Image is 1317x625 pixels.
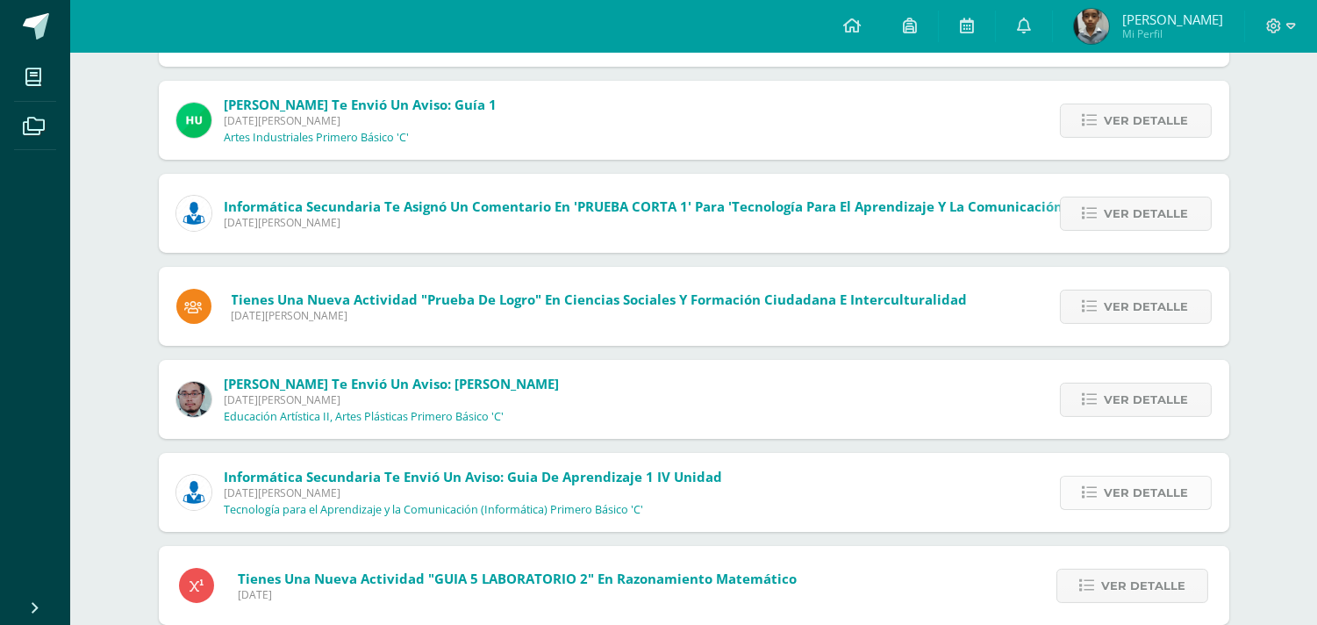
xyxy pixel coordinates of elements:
span: [DATE][PERSON_NAME] [225,392,560,407]
p: Educación Artística II, Artes Plásticas Primero Básico 'C' [225,410,505,424]
span: Ver detalle [1101,570,1185,602]
span: [PERSON_NAME] [1122,11,1223,28]
img: b3e9e708a5629e4d5d9c659c76c00622.png [1074,9,1109,44]
span: [DATE][PERSON_NAME] [225,215,1158,230]
span: [PERSON_NAME] te envió un aviso: [PERSON_NAME] [225,375,560,392]
p: Artes Industriales Primero Básico 'C' [225,131,410,145]
span: Ver detalle [1105,291,1189,323]
span: Ver detalle [1105,384,1189,416]
span: Ver detalle [1105,104,1189,137]
span: Tienes una nueva actividad "GUIA 5 LABORATORIO 2" En Razonamiento Matemático [238,570,797,587]
span: [PERSON_NAME] te envió un aviso: Guía 1 [225,96,497,113]
span: [DATE][PERSON_NAME] [232,308,968,323]
span: Ver detalle [1105,477,1189,509]
span: [DATE][PERSON_NAME] [225,113,497,128]
img: 5fac68162d5e1b6fbd390a6ac50e103d.png [176,382,211,417]
img: 6ed6846fa57649245178fca9fc9a58dd.png [176,196,211,231]
span: [DATE][PERSON_NAME] [225,485,723,500]
img: 6ed6846fa57649245178fca9fc9a58dd.png [176,475,211,510]
span: Mi Perfil [1122,26,1223,41]
span: Tienes una nueva actividad "Prueba de Logro" En Ciencias Sociales y Formación Ciudadana e Intercu... [232,291,968,308]
span: Informática Secundaria te envió un aviso: Guia De Aprendizaje 1 IV Unidad [225,468,723,485]
span: Ver detalle [1105,198,1189,230]
span: Informática Secundaria te asignó un comentario en 'PRUEBA CORTA 1' para 'Tecnología para el Apren... [225,198,1158,215]
img: fd23069c3bd5c8dde97a66a86ce78287.png [176,103,211,138]
span: [DATE] [238,587,797,602]
p: Tecnología para el Aprendizaje y la Comunicación (Informática) Primero Básico 'C' [225,503,644,517]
